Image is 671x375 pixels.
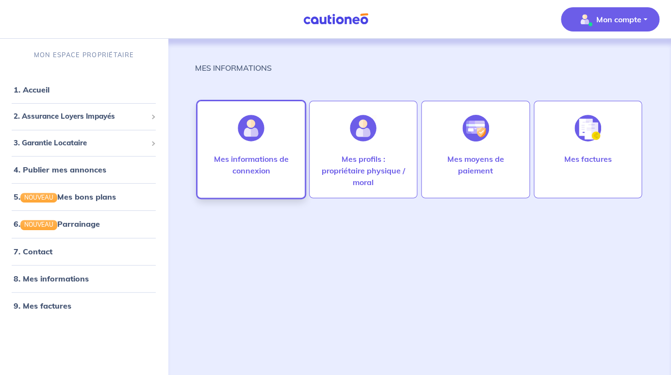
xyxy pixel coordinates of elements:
img: illu_invoice.svg [574,115,601,141]
div: 8. Mes informations [4,269,164,288]
a: 5.NOUVEAUMes bons plans [14,192,116,202]
img: illu_credit_card_no_anim.svg [462,115,489,141]
div: 2. Assurance Loyers Impayés [4,107,164,126]
div: 5.NOUVEAUMes bons plans [4,187,164,206]
img: illu_account.svg [238,115,264,141]
p: MES INFORMATIONS [195,62,272,74]
a: 7. Contact [14,247,52,256]
a: 9. Mes factures [14,301,71,311]
p: Mon compte [596,14,641,25]
p: Mes informations de connexion [207,153,295,176]
div: 6.NOUVEAUParrainage [4,214,164,234]
div: 3. Garantie Locataire [4,134,164,153]
p: MON ESPACE PROPRIÉTAIRE [34,50,134,60]
p: Mes moyens de paiement [431,153,519,176]
img: Cautioneo [299,13,372,25]
p: Mes profils : propriétaire physique / moral [319,153,407,188]
p: Mes factures [564,153,611,165]
img: illu_account_valid_menu.svg [577,12,592,27]
span: 2. Assurance Loyers Impayés [14,111,147,122]
span: 3. Garantie Locataire [14,138,147,149]
div: 9. Mes factures [4,296,164,315]
button: illu_account_valid_menu.svgMon compte [561,7,659,31]
div: 4. Publier mes annonces [4,160,164,179]
a: 4. Publier mes annonces [14,165,106,174]
a: 1. Accueil [14,85,49,94]
div: 1. Accueil [4,80,164,99]
div: 7. Contact [4,242,164,261]
img: illu_account_add.svg [350,115,376,141]
a: 6.NOUVEAUParrainage [14,219,100,229]
a: 8. Mes informations [14,274,89,283]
